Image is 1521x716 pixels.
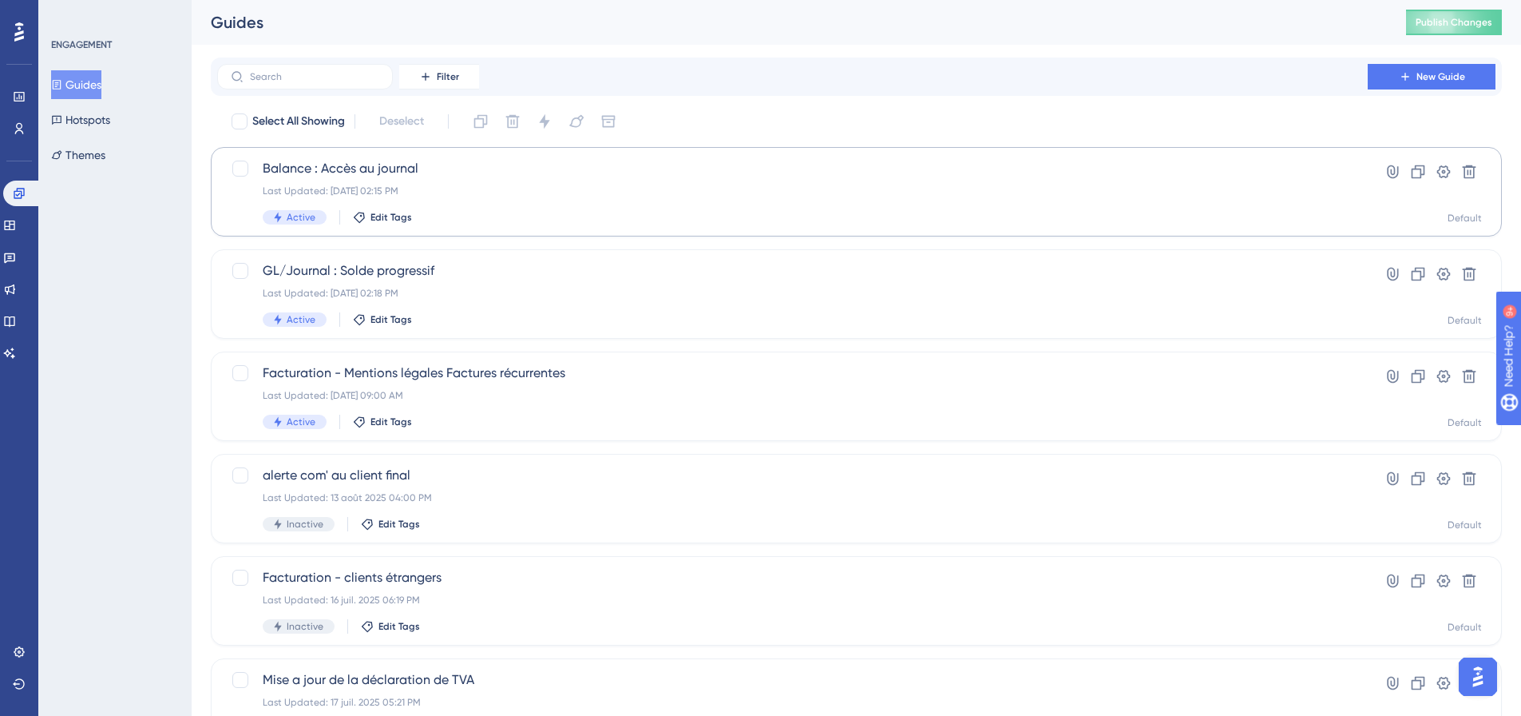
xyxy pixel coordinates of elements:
button: New Guide [1368,64,1495,89]
div: Last Updated: 17 juil. 2025 05:21 PM [263,696,1322,709]
span: Mise a jour de la déclaration de TVA [263,670,1322,690]
span: Edit Tags [378,620,420,633]
input: Search [250,71,379,82]
span: Select All Showing [252,112,345,131]
div: Last Updated: 13 août 2025 04:00 PM [263,491,1322,504]
button: Edit Tags [361,620,420,633]
div: 9+ [109,8,118,21]
div: Last Updated: [DATE] 09:00 AM [263,389,1322,402]
div: ENGAGEMENT [51,38,112,51]
div: Last Updated: [DATE] 02:18 PM [263,287,1322,300]
span: Facturation - Mentions légales Factures récurrentes [263,364,1322,383]
button: Publish Changes [1406,10,1502,35]
span: Facturation - clients étrangers [263,568,1322,587]
span: Publish Changes [1416,16,1492,29]
span: New Guide [1416,70,1465,83]
div: Guides [211,11,1366,34]
span: Edit Tags [370,211,412,224]
button: Deselect [365,107,438,136]
span: Deselect [379,112,424,131]
span: Balance : Accès au journal [263,159,1322,178]
span: Inactive [287,620,323,633]
div: Default [1448,212,1482,225]
span: Edit Tags [370,313,412,326]
button: Edit Tags [353,416,412,428]
span: alerte com' au client final [263,466,1322,485]
span: Inactive [287,518,323,531]
button: Hotspots [51,105,110,134]
div: Last Updated: [DATE] 02:15 PM [263,185,1322,197]
span: Active [287,211,315,224]
span: GL/Journal : Solde progressif [263,261,1322,280]
span: Filter [437,70,459,83]
div: Default [1448,416,1482,429]
div: Default [1448,621,1482,634]
div: Default [1448,314,1482,327]
button: Filter [399,64,479,89]
button: Edit Tags [361,518,420,531]
button: Themes [51,141,105,169]
button: Guides [51,70,101,99]
button: Edit Tags [353,211,412,224]
div: Default [1448,519,1482,531]
iframe: UserGuiding AI Assistant Launcher [1454,653,1502,701]
span: Active [287,313,315,326]
span: Need Help? [38,4,100,23]
span: Active [287,416,315,428]
button: Edit Tags [353,313,412,326]
span: Edit Tags [370,416,412,428]
div: Last Updated: 16 juil. 2025 06:19 PM [263,594,1322,607]
span: Edit Tags [378,518,420,531]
